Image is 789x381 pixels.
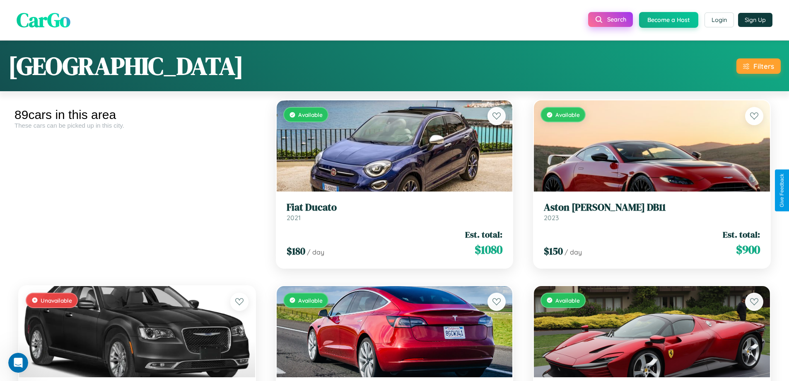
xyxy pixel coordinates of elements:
[14,108,260,122] div: 89 cars in this area
[639,12,698,28] button: Become a Host
[736,241,760,258] span: $ 900
[8,353,28,373] iframe: Intercom live chat
[298,297,323,304] span: Available
[607,16,626,23] span: Search
[723,228,760,240] span: Est. total:
[544,214,559,222] span: 2023
[17,6,70,34] span: CarGo
[307,248,324,256] span: / day
[287,201,503,222] a: Fiat Ducato2021
[287,244,305,258] span: $ 180
[779,174,785,207] div: Give Feedback
[465,228,502,240] span: Est. total:
[287,214,301,222] span: 2021
[14,122,260,129] div: These cars can be picked up in this city.
[287,201,503,214] h3: Fiat Ducato
[555,111,580,118] span: Available
[544,201,760,222] a: Aston [PERSON_NAME] DB112023
[705,12,734,27] button: Login
[736,58,781,74] button: Filters
[565,248,582,256] span: / day
[544,201,760,214] h3: Aston [PERSON_NAME] DB11
[753,62,774,70] div: Filters
[298,111,323,118] span: Available
[544,244,563,258] span: $ 150
[41,297,72,304] span: Unavailable
[738,13,772,27] button: Sign Up
[8,49,244,83] h1: [GEOGRAPHIC_DATA]
[555,297,580,304] span: Available
[475,241,502,258] span: $ 1080
[588,12,633,27] button: Search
